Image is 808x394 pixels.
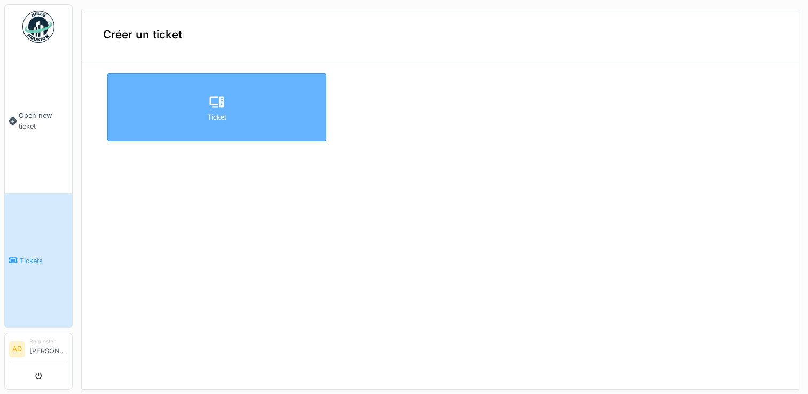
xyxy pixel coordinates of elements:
img: Badge_color-CXgf-gQk.svg [22,11,54,43]
div: Ticket [207,112,226,122]
div: Requester [29,337,68,345]
div: Créer un ticket [82,9,799,60]
li: AD [9,341,25,357]
a: Tickets [5,193,72,328]
a: Open new ticket [5,49,72,193]
a: AD Requester[PERSON_NAME] [9,337,68,363]
span: Open new ticket [19,111,68,131]
span: Tickets [20,256,68,266]
li: [PERSON_NAME] [29,337,68,360]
